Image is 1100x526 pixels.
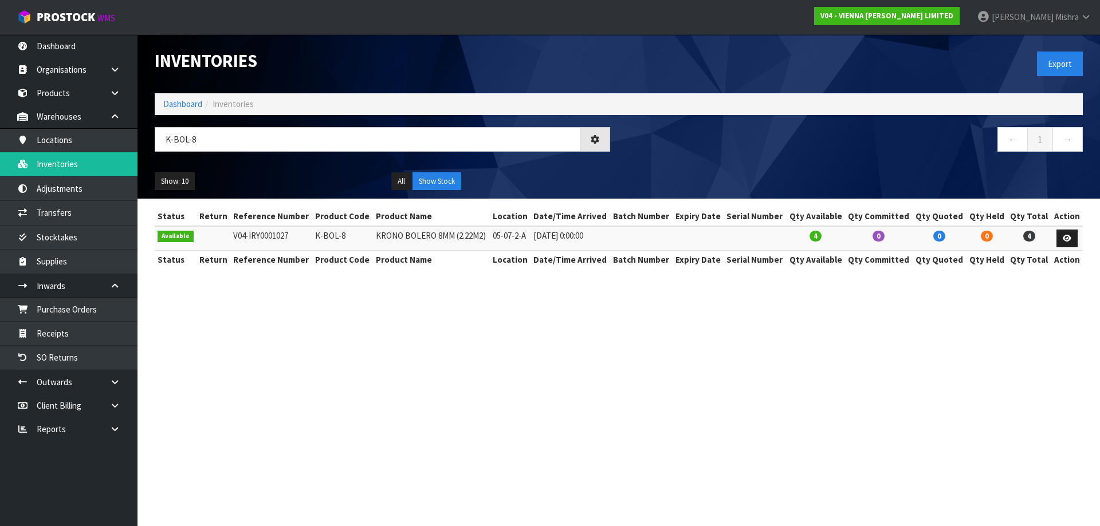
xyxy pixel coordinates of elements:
[373,207,489,226] th: Product Name
[197,207,230,226] th: Return
[992,11,1054,22] span: [PERSON_NAME]
[163,98,202,109] a: Dashboard
[786,251,845,269] th: Qty Available
[673,207,724,226] th: Expiry Date
[312,251,373,269] th: Product Code
[810,231,822,242] span: 4
[490,251,531,269] th: Location
[933,231,945,242] span: 0
[845,251,913,269] th: Qty Committed
[1023,231,1035,242] span: 4
[412,172,461,191] button: Show Stock
[155,172,195,191] button: Show: 10
[610,251,673,269] th: Batch Number
[966,207,1007,226] th: Qty Held
[845,207,913,226] th: Qty Committed
[391,172,411,191] button: All
[1051,251,1083,269] th: Action
[155,127,580,152] input: Search inventories
[197,251,230,269] th: Return
[230,251,312,269] th: Reference Number
[158,231,194,242] span: Available
[814,7,960,25] a: V04 - VIENNA [PERSON_NAME] LIMITED
[213,98,254,109] span: Inventories
[155,251,197,269] th: Status
[97,13,115,23] small: WMS
[531,251,610,269] th: Date/Time Arrived
[531,207,610,226] th: Date/Time Arrived
[531,226,610,251] td: [DATE] 0:00:00
[873,231,885,242] span: 0
[155,207,197,226] th: Status
[627,127,1083,155] nav: Page navigation
[373,226,489,251] td: KRONO BOLERO 8MM (2.22M2)
[1051,207,1083,226] th: Action
[966,251,1007,269] th: Qty Held
[1037,52,1083,76] button: Export
[1007,251,1051,269] th: Qty Total
[230,207,312,226] th: Reference Number
[820,11,953,21] strong: V04 - VIENNA [PERSON_NAME] LIMITED
[17,10,32,24] img: cube-alt.png
[724,251,786,269] th: Serial Number
[724,207,786,226] th: Serial Number
[610,207,673,226] th: Batch Number
[373,251,489,269] th: Product Name
[490,207,531,226] th: Location
[1027,127,1053,152] a: 1
[155,52,610,70] h1: Inventories
[786,207,845,226] th: Qty Available
[230,226,312,251] td: V04-IRY0001027
[312,226,373,251] td: K-BOL-8
[490,226,531,251] td: 05-07-2-A
[312,207,373,226] th: Product Code
[981,231,993,242] span: 0
[997,127,1028,152] a: ←
[913,207,967,226] th: Qty Quoted
[1007,207,1051,226] th: Qty Total
[913,251,967,269] th: Qty Quoted
[1055,11,1079,22] span: Mishra
[673,251,724,269] th: Expiry Date
[1052,127,1083,152] a: →
[37,10,95,25] span: ProStock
